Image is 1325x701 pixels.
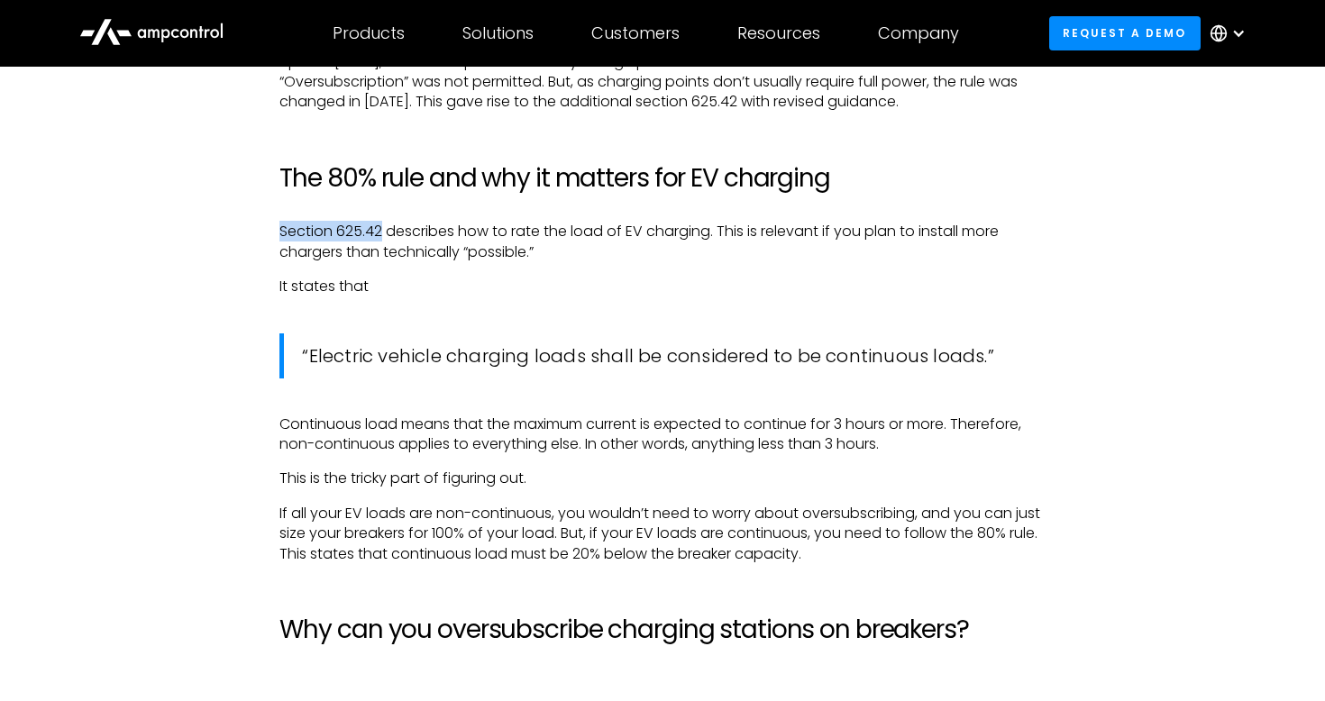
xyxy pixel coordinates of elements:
div: Resources [737,23,820,43]
div: Company [878,23,959,43]
div: Solutions [462,23,534,43]
p: It states that [279,277,1045,296]
div: Customers [591,23,680,43]
h2: The 80% rule and why it matters for EV charging [279,163,1045,194]
p: Up until [DATE], the NEC required that every charge point has a dedicated circuit rate of 100%. “... [279,52,1045,113]
p: If all your EV loads are non-continuous, you wouldn’t need to worry about oversubscribing, and yo... [279,504,1045,564]
p: This is the tricky part of figuring out. [279,469,1045,488]
h2: Why can you oversubscribe charging stations on breakers? [279,615,1045,645]
a: Request a demo [1049,16,1201,50]
p: Continuous load means that the maximum current is expected to continue for 3 hours or more. There... [279,414,1045,455]
p: ‍ [279,674,1045,694]
blockquote: “Electric vehicle charging loads shall be considered to be continuous loads.” [279,333,1045,378]
div: Products [333,23,405,43]
p: Section 625.42 describes how to rate the load of EV charging. This is relevant if you plan to ins... [279,222,1045,262]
